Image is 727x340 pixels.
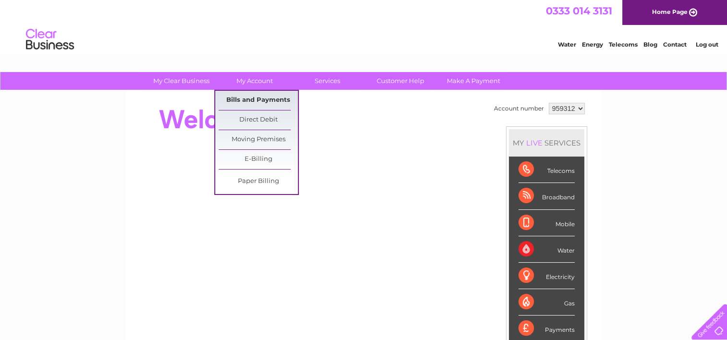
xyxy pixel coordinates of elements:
div: Water [518,236,575,263]
a: Paper Billing [219,172,298,191]
a: Direct Debit [219,110,298,130]
div: Mobile [518,210,575,236]
a: Customer Help [361,72,440,90]
div: Broadband [518,183,575,209]
a: Telecoms [609,41,638,48]
div: Telecoms [518,157,575,183]
a: E-Billing [219,150,298,169]
div: LIVE [524,138,544,147]
div: MY SERVICES [509,129,584,157]
a: My Clear Business [142,72,221,90]
a: Log out [695,41,718,48]
a: Water [558,41,576,48]
td: Account number [492,100,546,117]
a: My Account [215,72,294,90]
a: Energy [582,41,603,48]
a: Make A Payment [434,72,513,90]
a: Bills and Payments [219,91,298,110]
a: Blog [643,41,657,48]
a: Services [288,72,367,90]
div: Gas [518,289,575,316]
a: 0333 014 3131 [546,5,612,17]
a: Contact [663,41,687,48]
a: Moving Premises [219,130,298,149]
div: Clear Business is a trading name of Verastar Limited (registered in [GEOGRAPHIC_DATA] No. 3667643... [137,5,591,47]
div: Electricity [518,263,575,289]
img: logo.png [25,25,74,54]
